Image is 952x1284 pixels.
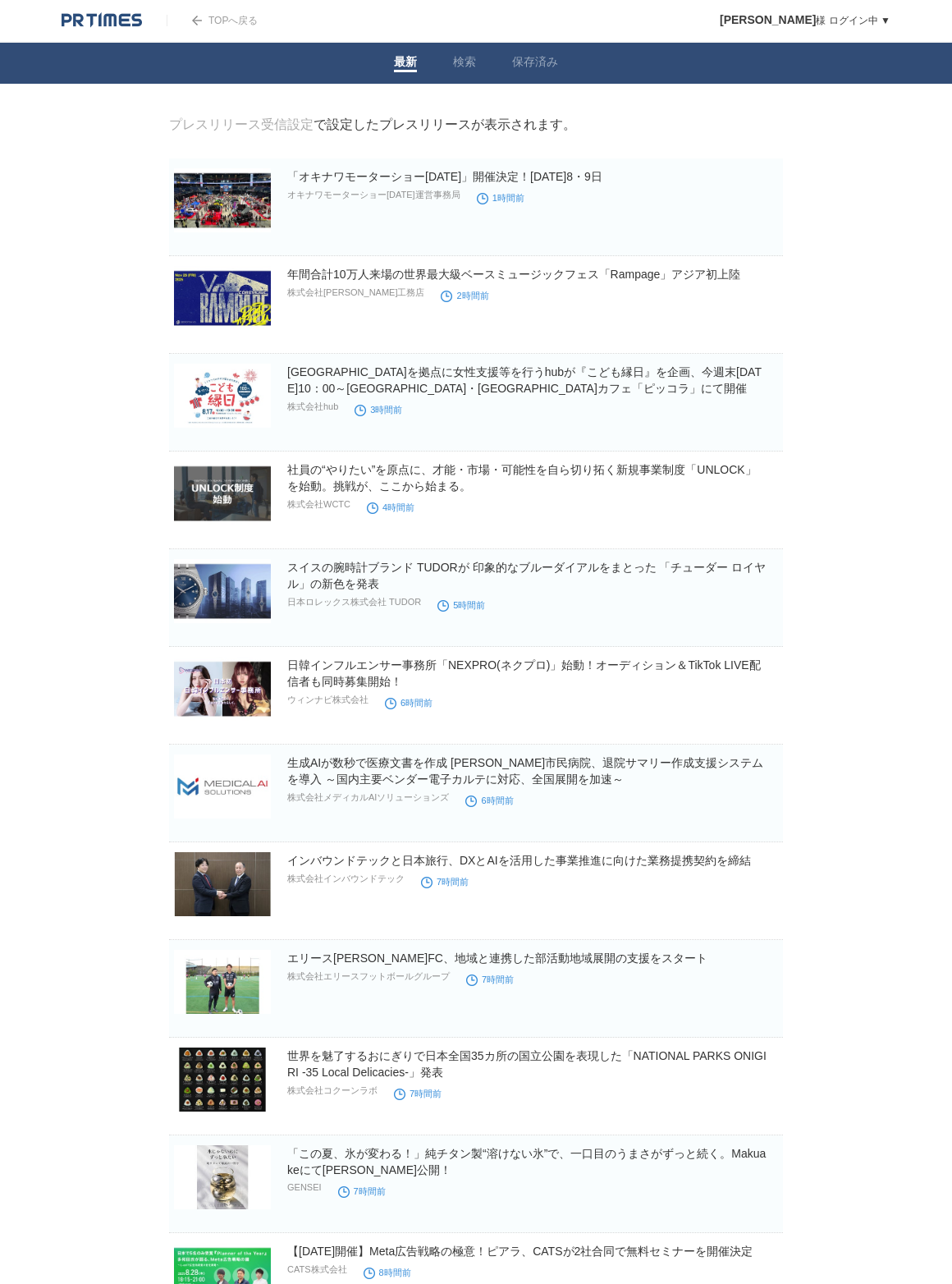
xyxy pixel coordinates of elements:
[385,698,433,708] time: 6時間前
[287,268,740,281] a: 年間合計10万人来場の世界最大級ベースミュージックフェス「Rampage」アジア初上陸
[169,117,576,134] div: で設定したプレスリリースが表示されます。
[287,401,338,413] p: 株式会社hub
[287,561,766,590] a: スイスの腕時計ブランド TUDORが 印象的なブルーダイアルをまとった 「チューダー ロイヤル」の新色を発表
[174,754,271,819] img: 生成AIが数秒で医療文書を作成 春日井市民病院、退院サマリー作成支援システムを導入 ～国内主要ベンダー電子カルテに対応、全国展開を加速～
[287,1049,767,1079] a: 世界を魅了するおにぎりで日本全国35カ所の国立公園を表現した「NATIONAL PARKS ONIGIRI -35 Local Delicacies-」発表
[355,405,402,415] time: 3時間前
[174,461,271,525] img: 社員の“やりたい”を原点に、才能・市場・可能性を自ら切り拓く新規事業制度「UNLOCK」を始動。挑戦が、ここから始まる。
[287,498,350,511] p: 株式会社WCTC
[287,873,405,885] p: 株式会社インバウンドテック
[441,291,488,300] time: 2時間前
[512,55,558,72] a: 保存済み
[169,117,314,131] a: プレスリリース受信設定
[287,287,424,299] p: 株式会社[PERSON_NAME]工務店
[720,13,816,26] span: [PERSON_NAME]
[174,559,271,623] img: スイスの腕時計ブランド TUDORが 印象的なブルーダイアルをまとった 「チューダー ロイヤル」の新色を発表
[287,756,763,786] a: 生成AIが数秒で医療文書を作成 [PERSON_NAME]市民病院、退院サマリー作成支援システムを導入 ～国内主要ベンダー電子カルテに対応、全国展開を加速～
[364,1268,411,1277] time: 8時間前
[287,1182,322,1192] p: GENSEI
[453,55,476,72] a: 検索
[287,1245,753,1258] a: 【[DATE]開催】Meta広告戦略の極意！ピアラ、CATSが2社合同で無料セミナーを開催決定
[287,1147,766,1176] a: 「この夏、氷が変わる！」純チタン製“溶けない氷”で、一口目のうまさがずっと続く。Makuakeにて[PERSON_NAME]公開！
[174,1048,271,1112] img: 世界を魅了するおにぎりで日本全国35カ所の国立公園を表現した「NATIONAL PARKS ONIGIRI -35 Local Delicacies-」発表
[287,170,602,183] a: 「オキナワモーターショー[DATE]」開催決定！[DATE]8・9日
[287,596,421,608] p: 日本ロレックス株式会社 TUDOR
[287,791,449,804] p: 株式会社メディカルAIソリューションズ
[287,1263,347,1276] p: CATS株式会社
[174,950,271,1014] img: エリース豊島FC、地域と連携した部活動地域展開の支援をスタート
[338,1186,386,1196] time: 7時間前
[174,1145,271,1209] img: 「この夏、氷が変わる！」純チタン製“溶けない氷”で、一口目のうまさがずっと続く。Makuakeにて日本初公開！
[394,55,417,72] a: 最新
[287,970,450,983] p: 株式会社エリースフットボールグループ
[287,1085,378,1097] p: 株式会社コクーンラボ
[62,12,142,29] img: logo.png
[465,796,513,805] time: 6時間前
[477,193,524,203] time: 1時間前
[394,1089,442,1098] time: 7時間前
[174,852,271,916] img: インバウンドテックと日本旅行、DXとAIを活用した事業推進に向けた業務提携契約を締結
[287,189,460,201] p: オキナワモーターショー[DATE]運営事務局
[287,952,707,965] a: エリース[PERSON_NAME]FC、地域と連携した部活動地域展開の支援をスタート
[174,168,271,232] img: 「オキナワモーターショー2025」開催決定！2025年11月8・9日
[287,365,762,395] a: [GEOGRAPHIC_DATA]を拠点に女性支援等を行うhubが『こども縁日』を企画、今週末[DATE]10：00～[GEOGRAPHIC_DATA]・[GEOGRAPHIC_DATA]カフェ...
[174,364,271,428] img: 静岡市を拠点に女性支援等を行うhubが『こども縁日』を企画、今週末8月17日（日）10：00～静岡市・東宝会館 こどもカフェ「ピッコラ」にて開催
[167,15,258,26] a: TOPへ戻る
[192,16,202,25] img: arrow.png
[367,502,414,512] time: 4時間前
[287,658,761,688] a: 日韓インフルエンサー事務所「NEXPRO(ネクプロ)」始動！オーディション＆TikTok LIVE配信者も同時募集開始！
[437,600,485,610] time: 5時間前
[174,266,271,330] img: 年間合計10万人来場の世界最大級ベースミュージックフェス「Rampage」アジア初上陸
[174,657,271,721] img: 日韓インフルエンサー事務所「NEXPRO(ネクプロ)」始動！オーディション＆TikTok LIVE配信者も同時募集開始！
[421,877,469,887] time: 7時間前
[287,463,757,493] a: 社員の“やりたい”を原点に、才能・市場・可能性を自ら切り拓く新規事業制度「UNLOCK」を始動。挑戦が、ここから始まる。
[287,694,368,706] p: ウィンナビ株式会社
[720,15,890,26] a: [PERSON_NAME]様 ログイン中 ▼
[466,974,514,984] time: 7時間前
[287,854,751,867] a: インバウンドテックと日本旅行、DXとAIを活用した事業推進に向けた業務提携契約を締結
